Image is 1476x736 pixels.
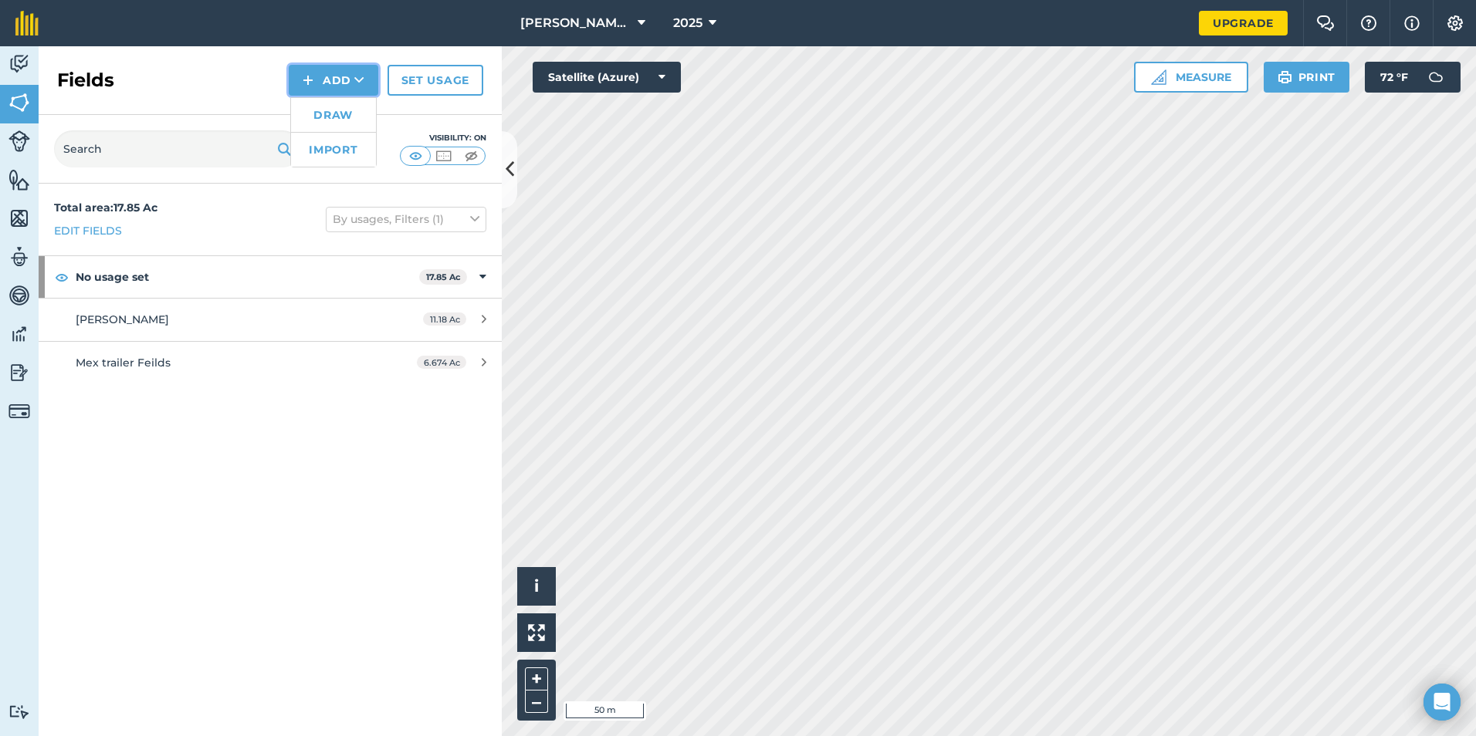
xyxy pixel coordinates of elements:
span: 11.18 Ac [423,312,466,326]
span: [PERSON_NAME][GEOGRAPHIC_DATA] [520,14,631,32]
a: [PERSON_NAME]11.18 Ac [39,299,502,340]
img: svg+xml;base64,PHN2ZyB4bWxucz0iaHR0cDovL3d3dy53My5vcmcvMjAwMC9zdmciIHdpZHRoPSI1NiIgaGVpZ2h0PSI2MC... [8,168,30,191]
button: + [525,667,548,690]
strong: No usage set [76,256,419,298]
img: svg+xml;base64,PHN2ZyB4bWxucz0iaHR0cDovL3d3dy53My5vcmcvMjAwMC9zdmciIHdpZHRoPSI1MCIgaGVpZ2h0PSI0MC... [434,148,453,164]
img: svg+xml;base64,PD94bWwgdmVyc2lvbj0iMS4wIiBlbmNvZGluZz0idXRmLTgiPz4KPCEtLSBHZW5lcmF0b3I6IEFkb2JlIE... [8,284,30,307]
span: i [534,576,539,596]
img: svg+xml;base64,PHN2ZyB4bWxucz0iaHR0cDovL3d3dy53My5vcmcvMjAwMC9zdmciIHdpZHRoPSIxOSIgaGVpZ2h0PSIyNC... [1278,68,1292,86]
img: svg+xml;base64,PHN2ZyB4bWxucz0iaHR0cDovL3d3dy53My5vcmcvMjAwMC9zdmciIHdpZHRoPSIxNyIgaGVpZ2h0PSIxNy... [1404,14,1420,32]
a: Edit fields [54,222,122,239]
strong: Total area : 17.85 Ac [54,201,157,214]
img: svg+xml;base64,PD94bWwgdmVyc2lvbj0iMS4wIiBlbmNvZGluZz0idXRmLTgiPz4KPCEtLSBHZW5lcmF0b3I6IEFkb2JlIE... [1420,62,1451,93]
a: Mex trailer Feilds6.674 Ac [39,342,502,383]
img: svg+xml;base64,PD94bWwgdmVyc2lvbj0iMS4wIiBlbmNvZGluZz0idXRmLTgiPz4KPCEtLSBHZW5lcmF0b3I6IEFkb2JlIE... [8,322,30,346]
span: [PERSON_NAME] [76,312,169,326]
div: No usage set17.85 Ac [39,256,502,298]
button: i [517,567,556,606]
img: svg+xml;base64,PD94bWwgdmVyc2lvbj0iMS4wIiBlbmNvZGluZz0idXRmLTgiPz4KPCEtLSBHZW5lcmF0b3I6IEFkb2JlIE... [8,361,30,384]
a: Set usage [388,65,483,96]
img: Ruler icon [1151,69,1166,85]
img: svg+xml;base64,PHN2ZyB4bWxucz0iaHR0cDovL3d3dy53My5vcmcvMjAwMC9zdmciIHdpZHRoPSI1NiIgaGVpZ2h0PSI2MC... [8,91,30,114]
a: Import [291,133,376,167]
input: Search [54,130,301,167]
img: svg+xml;base64,PD94bWwgdmVyc2lvbj0iMS4wIiBlbmNvZGluZz0idXRmLTgiPz4KPCEtLSBHZW5lcmF0b3I6IEFkb2JlIE... [8,400,30,422]
button: Print [1264,62,1350,93]
span: 6.674 Ac [417,356,466,369]
a: Upgrade [1199,11,1288,35]
img: svg+xml;base64,PHN2ZyB4bWxucz0iaHR0cDovL3d3dy53My5vcmcvMjAwMC9zdmciIHdpZHRoPSIxOSIgaGVpZ2h0PSIyNC... [277,140,292,158]
button: By usages, Filters (1) [326,207,486,231]
button: Add DrawImport [289,65,378,96]
button: – [525,690,548,713]
img: svg+xml;base64,PD94bWwgdmVyc2lvbj0iMS4wIiBlbmNvZGluZz0idXRmLTgiPz4KPCEtLSBHZW5lcmF0b3I6IEFkb2JlIE... [8,704,30,719]
img: Two speech bubbles overlapping with the left bubble in the forefront [1316,15,1335,31]
span: Mex trailer Feilds [76,356,171,370]
div: Visibility: On [400,132,486,144]
img: A question mark icon [1359,15,1378,31]
span: 2025 [673,14,702,32]
img: svg+xml;base64,PHN2ZyB4bWxucz0iaHR0cDovL3d3dy53My5vcmcvMjAwMC9zdmciIHdpZHRoPSIxNCIgaGVpZ2h0PSIyNC... [303,71,313,89]
img: fieldmargin Logo [15,11,39,35]
img: svg+xml;base64,PHN2ZyB4bWxucz0iaHR0cDovL3d3dy53My5vcmcvMjAwMC9zdmciIHdpZHRoPSI1MCIgaGVpZ2h0PSI0MC... [462,148,481,164]
img: svg+xml;base64,PD94bWwgdmVyc2lvbj0iMS4wIiBlbmNvZGluZz0idXRmLTgiPz4KPCEtLSBHZW5lcmF0b3I6IEFkb2JlIE... [8,245,30,268]
img: svg+xml;base64,PHN2ZyB4bWxucz0iaHR0cDovL3d3dy53My5vcmcvMjAwMC9zdmciIHdpZHRoPSI1NiIgaGVpZ2h0PSI2MC... [8,207,30,230]
img: A cog icon [1446,15,1464,31]
div: Open Intercom Messenger [1424,684,1461,721]
img: Four arrows, one pointing top left, one top right, one bottom right and the last bottom left [528,624,545,641]
img: svg+xml;base64,PHN2ZyB4bWxucz0iaHR0cDovL3d3dy53My5vcmcvMjAwMC9zdmciIHdpZHRoPSIxOCIgaGVpZ2h0PSIyNC... [55,268,69,286]
h2: Fields [57,68,114,93]
a: Draw [291,98,376,132]
img: svg+xml;base64,PHN2ZyB4bWxucz0iaHR0cDovL3d3dy53My5vcmcvMjAwMC9zdmciIHdpZHRoPSI1MCIgaGVpZ2h0PSI0MC... [406,148,425,164]
strong: 17.85 Ac [426,272,461,282]
img: svg+xml;base64,PD94bWwgdmVyc2lvbj0iMS4wIiBlbmNvZGluZz0idXRmLTgiPz4KPCEtLSBHZW5lcmF0b3I6IEFkb2JlIE... [8,130,30,152]
img: svg+xml;base64,PD94bWwgdmVyc2lvbj0iMS4wIiBlbmNvZGluZz0idXRmLTgiPz4KPCEtLSBHZW5lcmF0b3I6IEFkb2JlIE... [8,52,30,76]
button: 72 °F [1365,62,1461,93]
button: Satellite (Azure) [533,62,681,93]
span: 72 ° F [1380,62,1408,93]
button: Measure [1134,62,1248,93]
